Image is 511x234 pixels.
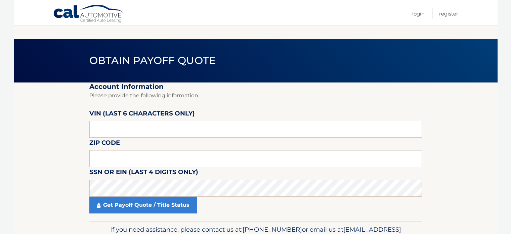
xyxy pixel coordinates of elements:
[89,138,120,150] label: Zip Code
[89,54,216,67] span: Obtain Payoff Quote
[89,108,195,121] label: VIN (last 6 characters only)
[89,167,198,179] label: SSN or EIN (last 4 digits only)
[89,82,422,91] h2: Account Information
[53,4,124,24] a: Cal Automotive
[89,197,197,213] a: Get Payoff Quote / Title Status
[89,91,422,100] p: Please provide the following information.
[412,8,425,19] a: Login
[439,8,458,19] a: Register
[243,226,302,233] span: [PHONE_NUMBER]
